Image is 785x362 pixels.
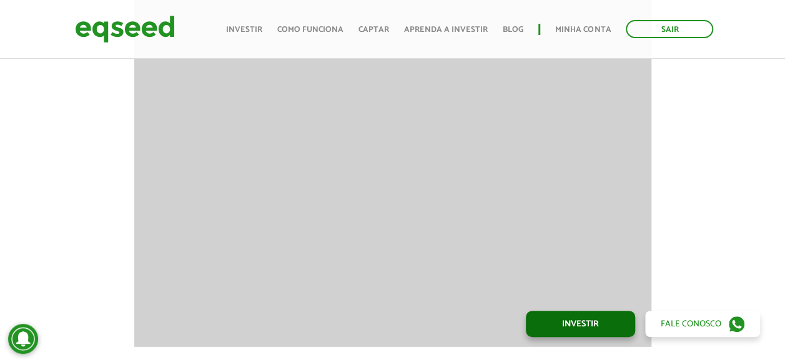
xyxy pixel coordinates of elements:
[226,26,262,34] a: Investir
[75,13,175,46] img: EqSeed
[526,311,635,337] a: Investir
[645,311,760,337] a: Fale conosco
[503,26,523,34] a: Blog
[404,26,488,34] a: Aprenda a investir
[358,26,389,34] a: Captar
[277,26,343,34] a: Como funciona
[555,26,611,34] a: Minha conta
[626,20,713,38] a: Sair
